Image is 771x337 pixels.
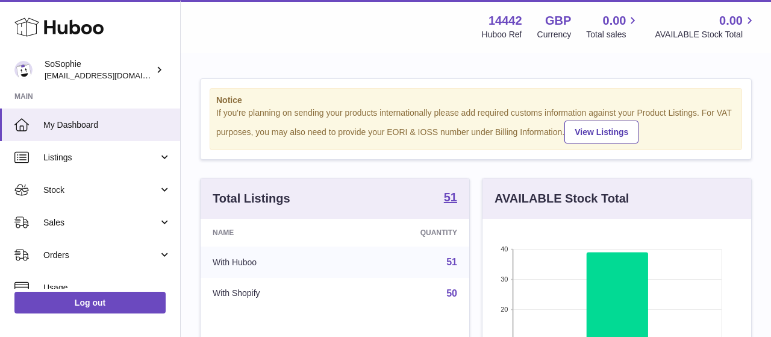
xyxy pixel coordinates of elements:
text: 20 [501,306,508,313]
a: 50 [446,288,457,298]
strong: 51 [444,191,457,203]
span: [EMAIL_ADDRESS][DOMAIN_NAME] [45,71,177,80]
span: 0.00 [719,13,743,29]
span: AVAILABLE Stock Total [655,29,757,40]
a: 51 [444,191,457,206]
div: If you're planning on sending your products internationally please add required customs informati... [216,107,735,143]
strong: Notice [216,95,735,106]
strong: 14442 [489,13,522,29]
a: 0.00 AVAILABLE Stock Total [655,13,757,40]
a: 51 [446,257,457,267]
h3: AVAILABLE Stock Total [495,191,629,207]
th: Name [201,219,345,247]
a: 0.00 Total sales [586,13,640,40]
div: SoSophie [45,58,153,81]
div: Huboo Ref [482,29,522,40]
a: Log out [14,292,166,313]
strong: GBP [545,13,571,29]
span: 0.00 [603,13,626,29]
span: Usage [43,282,171,294]
img: internalAdmin-14442@internal.huboo.com [14,61,33,79]
text: 40 [501,245,508,253]
div: Currency [537,29,572,40]
text: 30 [501,276,508,283]
th: Quantity [345,219,469,247]
span: Listings [43,152,158,163]
a: View Listings [564,121,638,143]
span: My Dashboard [43,119,171,131]
span: Stock [43,184,158,196]
span: Orders [43,250,158,261]
h3: Total Listings [213,191,290,207]
span: Total sales [586,29,640,40]
td: With Huboo [201,247,345,278]
span: Sales [43,217,158,228]
td: With Shopify [201,278,345,309]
